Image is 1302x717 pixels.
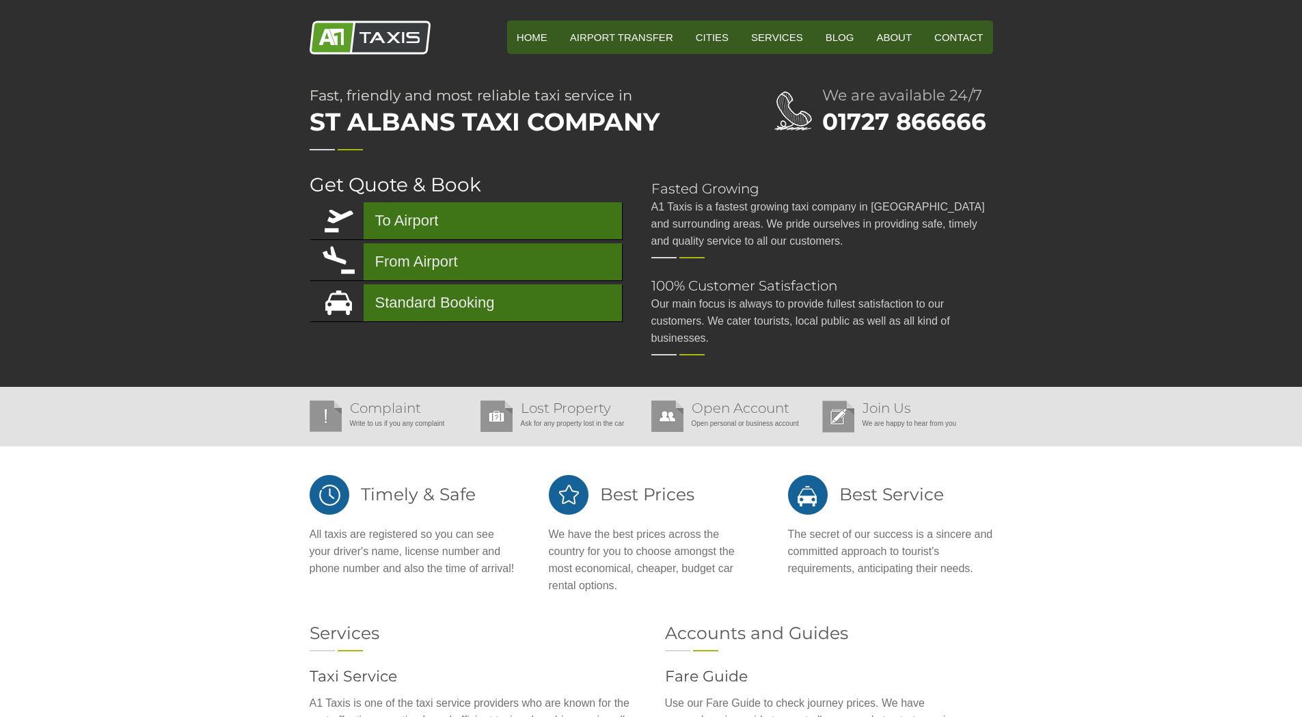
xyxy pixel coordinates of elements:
img: A1 Taxis [310,21,431,55]
a: To Airport [310,202,622,239]
a: 01727 866666 [822,107,986,136]
a: About [867,21,921,54]
span: St Albans Taxi Company [310,103,720,141]
a: From Airport [310,243,622,280]
p: We have the best prices across the country for you to choose amongst the most economical, cheaper... [549,526,754,594]
h2: 100% Customer Satisfaction [651,279,993,293]
a: Lost Property [521,400,611,416]
h2: Best Service [788,474,993,515]
a: Contact [925,21,992,54]
h2: Best Prices [549,474,754,515]
p: Open personal or business account [651,415,815,432]
p: Write to us if you any complaint [310,415,474,432]
a: Airport Transfer [560,21,683,54]
a: Cities [686,21,738,54]
a: HOME [507,21,557,54]
img: Lost Property [480,401,513,432]
h2: Get Quote & Book [310,175,624,194]
h2: Accounts and Guides [665,625,993,642]
img: Complaint [310,401,342,432]
h2: We are available 24/7 [822,88,993,103]
a: Complaint [350,400,421,416]
p: The secret of our success is a sincere and committed approach to tourist's requirements, anticipa... [788,526,993,577]
h2: Fasted Growing [651,182,993,195]
h3: Fare Guide [665,669,993,684]
h2: Timely & Safe [310,474,515,515]
h2: Services [310,625,638,642]
p: All taxis are registered so you can see your driver's name, license number and phone number and a... [310,526,515,577]
img: Open Account [651,401,683,432]
p: Ask for any property lost in the car [480,415,645,432]
h1: Fast, friendly and most reliable taxi service in [310,88,720,141]
a: Services [742,21,813,54]
a: Blog [816,21,864,54]
p: Our main focus is always to provide fullest satisfaction to our customers. We cater tourists, loc... [651,295,993,347]
a: Join Us [863,400,911,416]
a: Open Account [692,400,789,416]
h3: Taxi Service [310,669,638,684]
img: Join Us [822,401,854,433]
p: We are happy to hear from you [822,415,986,432]
a: Standard Booking [310,284,622,321]
p: A1 Taxis is a fastest growing taxi company in [GEOGRAPHIC_DATA] and surrounding areas. We pride o... [651,198,993,249]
